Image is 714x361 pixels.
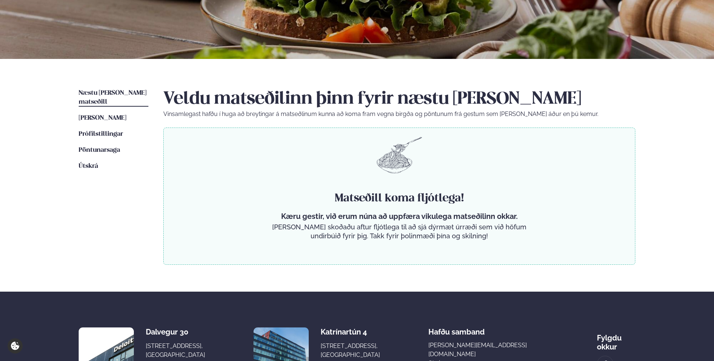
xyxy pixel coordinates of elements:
div: [STREET_ADDRESS], [GEOGRAPHIC_DATA] [146,342,205,360]
img: pasta [377,137,422,173]
span: Prófílstillingar [79,131,123,137]
span: Næstu [PERSON_NAME] matseðill [79,90,147,105]
p: [PERSON_NAME] skoðaðu aftur fljótlega til að sjá dýrmæt úrræði sem við höfum undirbúið fyrir þig.... [269,223,529,241]
p: Kæru gestir, við erum núna að uppfæra vikulega matseðilinn okkar. [269,212,529,221]
a: [PERSON_NAME][EMAIL_ADDRESS][DOMAIN_NAME] [428,341,548,359]
h2: Veldu matseðilinn þinn fyrir næstu [PERSON_NAME] [163,89,635,110]
a: Næstu [PERSON_NAME] matseðill [79,89,148,107]
div: Dalvegur 30 [146,327,205,336]
div: Fylgdu okkur [597,327,635,351]
div: [STREET_ADDRESS], [GEOGRAPHIC_DATA] [321,342,380,360]
span: Hafðu samband [428,321,485,336]
a: Útskrá [79,162,98,171]
a: Prófílstillingar [79,130,123,139]
a: [PERSON_NAME] [79,114,126,123]
span: [PERSON_NAME] [79,115,126,121]
span: Útskrá [79,163,98,169]
a: Cookie settings [7,338,23,354]
span: Pöntunarsaga [79,147,120,153]
div: Katrínartún 4 [321,327,380,336]
h4: Matseðill koma fljótlega! [269,191,529,206]
p: Vinsamlegast hafðu í huga að breytingar á matseðlinum kunna að koma fram vegna birgða og pöntunum... [163,110,635,119]
a: Pöntunarsaga [79,146,120,155]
